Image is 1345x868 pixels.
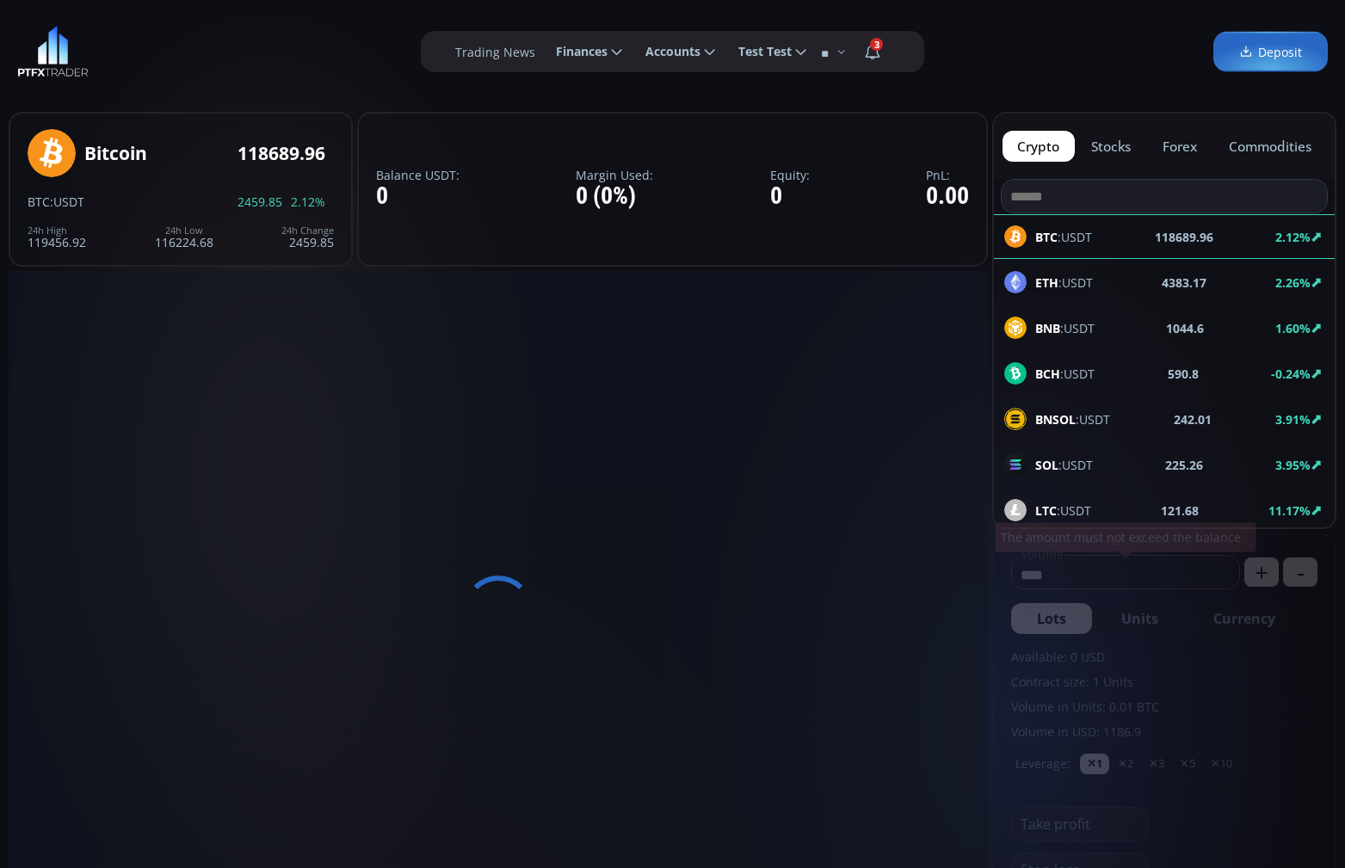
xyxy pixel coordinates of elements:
span: Accounts [633,34,700,69]
b: 11.17% [1268,502,1311,519]
div: 2459.85 [281,225,334,249]
label: Equity: [770,169,810,182]
label: Balance USDT: [376,169,460,182]
b: ETH [1035,274,1058,291]
b: 121.68 [1161,502,1199,520]
a: Deposit [1213,32,1328,72]
b: 242.01 [1174,410,1212,428]
label: Margin Used: [576,169,653,182]
div: 0.00 [926,183,969,210]
span: 3 [870,38,883,51]
span: Test Test [726,34,792,69]
button: crypto [1003,131,1075,162]
span: Deposit [1239,43,1302,61]
b: 3.95% [1275,457,1311,473]
b: BNSOL [1035,411,1076,428]
b: 2.26% [1275,274,1311,291]
span: :USDT [1035,456,1093,474]
span: :USDT [1035,319,1095,337]
span: :USDT [1035,365,1095,383]
label: Trading News [455,43,535,61]
div: Bitcoin [84,144,147,163]
b: 1.60% [1275,320,1311,336]
div: 24h Low [155,225,213,236]
div: 118689.96 [238,144,325,163]
b: 590.8 [1168,365,1199,383]
span: 2.12% [291,195,325,208]
b: SOL [1035,457,1058,473]
span: :USDT [1035,410,1110,428]
label: PnL: [926,169,969,182]
button: commodities [1213,131,1326,162]
span: :USDT [1035,274,1093,292]
div: 24h Change [281,225,334,236]
b: 3.91% [1275,411,1311,428]
b: BNB [1035,320,1060,336]
span: BTC [28,194,50,210]
b: 4383.17 [1162,274,1206,292]
b: BCH [1035,366,1060,382]
div: 119456.92 [28,225,86,249]
span: Finances [544,34,608,69]
div: 0 (0%) [576,183,653,210]
span: :USDT [50,194,84,210]
div: 0 [770,183,810,210]
button: forex [1148,131,1212,162]
div: 116224.68 [155,225,213,249]
div: 0 [376,183,460,210]
b: -0.24% [1271,366,1311,382]
b: 1044.6 [1166,319,1204,337]
div: 24h High [28,225,86,236]
button: stocks [1077,131,1146,162]
img: LOGO [17,26,89,77]
b: 225.26 [1165,456,1203,474]
span: 2459.85 [238,195,282,208]
span: :USDT [1035,502,1091,520]
b: LTC [1035,502,1057,519]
